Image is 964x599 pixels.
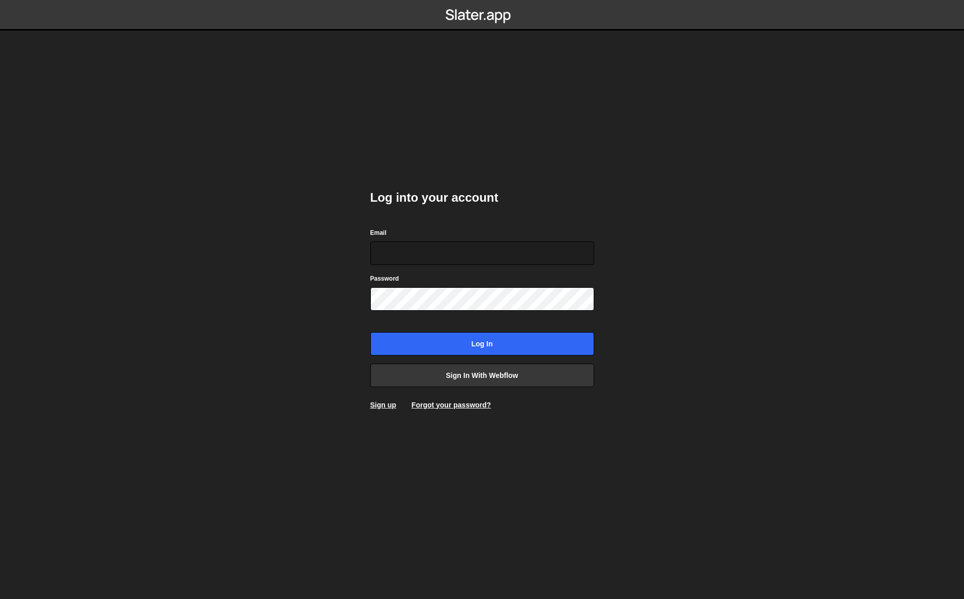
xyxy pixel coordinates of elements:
[370,189,594,206] h2: Log into your account
[370,401,396,409] a: Sign up
[370,332,594,356] input: Log in
[370,274,399,284] label: Password
[412,401,491,409] a: Forgot your password?
[370,364,594,387] a: Sign in with Webflow
[370,228,387,238] label: Email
